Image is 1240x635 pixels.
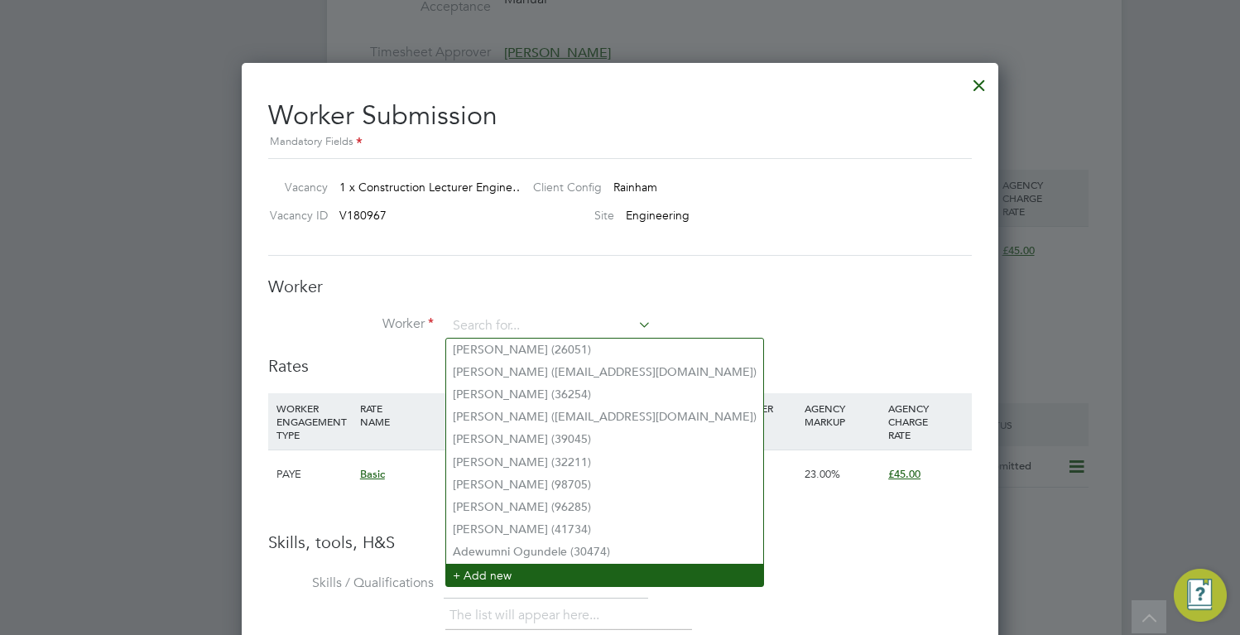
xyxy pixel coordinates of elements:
div: WORKER ENGAGEMENT TYPE [272,393,356,450]
span: V180967 [339,208,387,223]
div: RATE NAME [356,393,467,436]
label: Skills / Qualifications [268,575,434,592]
li: The list will appear here... [449,604,606,627]
h3: Worker [268,276,972,297]
div: AGENCY MARKUP [800,393,884,436]
div: AGENCY CHARGE RATE [884,393,968,450]
input: Search for... [447,314,651,339]
li: [PERSON_NAME] (32211) [446,451,763,474]
label: Vacancy [262,180,328,195]
div: PAYE [272,450,356,498]
li: [PERSON_NAME] (36254) [446,383,763,406]
label: Vacancy ID [262,208,328,223]
h3: Rates [268,355,972,377]
li: [PERSON_NAME] ([EMAIL_ADDRESS][DOMAIN_NAME]) [446,406,763,428]
span: £45.00 [888,467,920,481]
span: 23.00% [805,467,840,481]
li: Adewumni Ogundele (30474) [446,541,763,563]
li: + Add new [446,564,763,586]
li: [PERSON_NAME] (41734) [446,518,763,541]
label: Site [520,208,614,223]
label: Worker [268,315,434,333]
span: Basic [360,467,385,481]
li: [PERSON_NAME] (96285) [446,496,763,518]
li: [PERSON_NAME] ([EMAIL_ADDRESS][DOMAIN_NAME]) [446,361,763,383]
li: [PERSON_NAME] (39045) [446,428,763,450]
li: [PERSON_NAME] (26051) [446,339,763,361]
span: 1 x Construction Lecturer Engine… [339,180,524,195]
button: Engage Resource Center [1174,569,1227,622]
span: Rainham [613,180,657,195]
li: [PERSON_NAME] (98705) [446,474,763,496]
label: Client Config [520,180,602,195]
h3: Skills, tools, H&S [268,532,972,553]
span: Engineering [626,208,690,223]
div: Mandatory Fields [268,133,972,152]
h2: Worker Submission [268,86,972,152]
